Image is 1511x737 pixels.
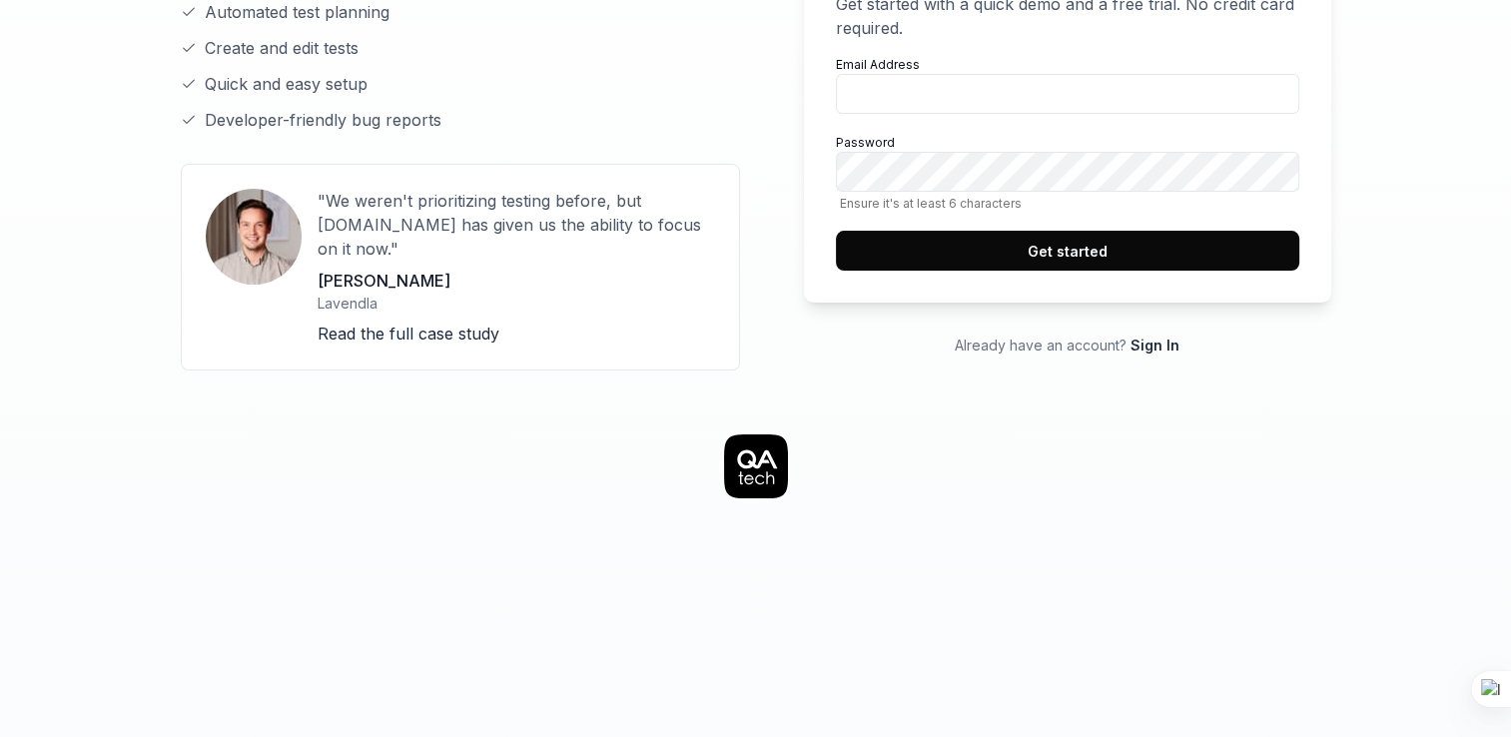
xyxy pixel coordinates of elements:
a: Read the full case study [318,324,499,344]
input: Email Address [836,74,1299,114]
p: [PERSON_NAME] [318,269,715,293]
button: Get started [836,231,1299,271]
input: PasswordEnsure it's at least 6 characters [836,152,1299,192]
li: Create and edit tests [181,36,740,60]
label: Email Address [836,56,1299,114]
p: Already have an account? [804,335,1331,356]
li: Quick and easy setup [181,72,740,96]
label: Password [836,134,1299,211]
li: Developer-friendly bug reports [181,108,740,132]
p: "We weren't prioritizing testing before, but [DOMAIN_NAME] has given us the ability to focus on i... [318,189,715,261]
img: User avatar [206,189,302,285]
span: Ensure it's at least 6 characters [836,196,1299,211]
a: Sign In [1131,337,1179,354]
p: Lavendla [318,293,715,314]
